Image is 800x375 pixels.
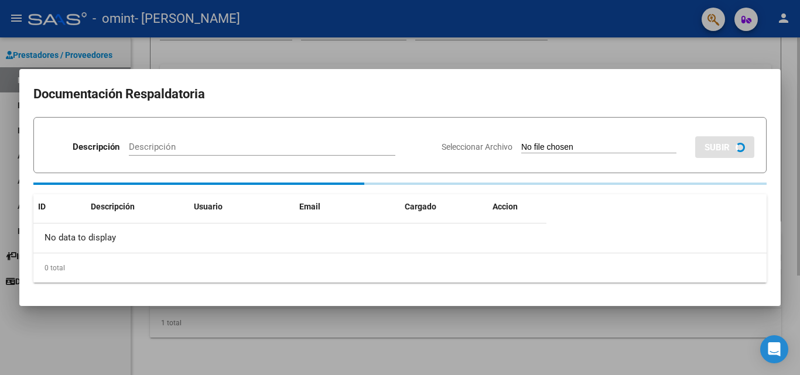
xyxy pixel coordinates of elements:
[194,202,223,211] span: Usuario
[86,194,189,219] datatable-header-cell: Descripción
[442,142,512,152] span: Seleccionar Archivo
[299,202,320,211] span: Email
[91,202,135,211] span: Descripción
[33,223,546,253] div: No data to display
[493,202,518,211] span: Accion
[33,83,767,105] h2: Documentación Respaldatoria
[695,136,754,158] button: SUBIR
[33,194,86,219] datatable-header-cell: ID
[189,194,295,219] datatable-header-cell: Usuario
[705,142,730,153] span: SUBIR
[295,194,400,219] datatable-header-cell: Email
[760,335,788,363] div: Open Intercom Messenger
[405,202,436,211] span: Cargado
[400,194,488,219] datatable-header-cell: Cargado
[73,140,119,154] p: Descripción
[38,202,46,211] span: ID
[33,253,767,283] div: 0 total
[488,194,546,219] datatable-header-cell: Accion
